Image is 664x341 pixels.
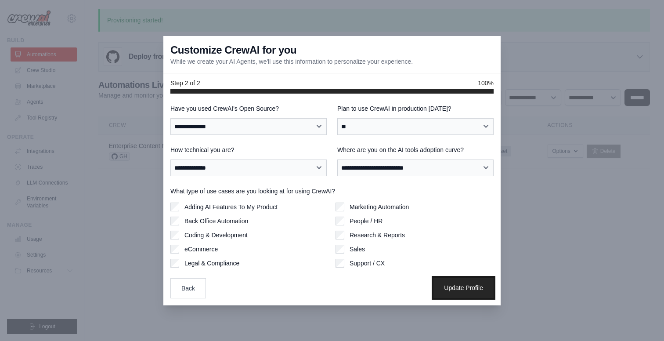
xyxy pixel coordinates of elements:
button: Back [170,278,206,298]
label: Research & Reports [350,231,405,239]
label: Adding AI Features To My Product [184,203,278,211]
p: While we create your AI Agents, we'll use this information to personalize your experience. [170,57,413,66]
span: 100% [478,79,494,87]
label: Coding & Development [184,231,248,239]
label: People / HR [350,217,383,225]
h3: Customize CrewAI for you [170,43,296,57]
label: What type of use cases are you looking at for using CrewAI? [170,187,494,196]
label: Support / CX [350,259,385,268]
label: Legal & Compliance [184,259,239,268]
label: Marketing Automation [350,203,409,211]
label: Have you used CrewAI's Open Source? [170,104,327,113]
label: How technical you are? [170,145,327,154]
label: Back Office Automation [184,217,248,225]
label: eCommerce [184,245,218,254]
label: Plan to use CrewAI in production [DATE]? [337,104,494,113]
button: Update Profile [433,278,494,298]
label: Where are you on the AI tools adoption curve? [337,145,494,154]
span: Step 2 of 2 [170,79,200,87]
label: Sales [350,245,365,254]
